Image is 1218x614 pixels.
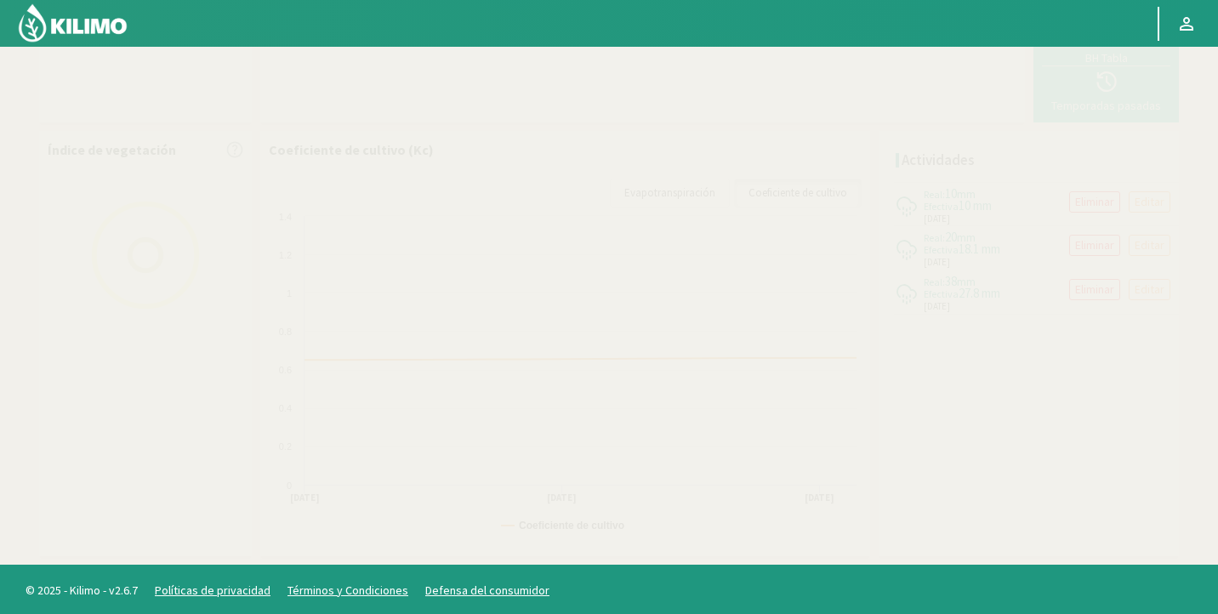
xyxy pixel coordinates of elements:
div: BH Tabla [1047,52,1165,64]
text: Coeficiente de cultivo [519,520,624,532]
span: [DATE] [924,255,950,270]
p: Índice de vegetación [48,139,176,160]
text: 0.8 [279,327,292,337]
text: 0.2 [279,441,292,452]
span: Real: [924,276,945,288]
text: 1.2 [279,250,292,260]
button: Editar [1129,279,1170,300]
span: © 2025 - Kilimo - v2.6.7 [17,582,146,600]
img: Kilimo [17,3,128,43]
span: 18.1 mm [959,241,1000,257]
a: Evapotranspiración [610,179,730,208]
h4: Actividades [902,152,975,168]
a: Coeficiente de cultivo [734,179,862,208]
p: Editar [1135,192,1164,212]
p: Eliminar [1075,280,1114,299]
button: Editar [1129,235,1170,256]
button: Eliminar [1069,279,1120,300]
div: Temporadas pasadas [1047,99,1165,111]
a: Políticas de privacidad [155,583,270,598]
p: Eliminar [1075,192,1114,212]
span: Real: [924,188,945,201]
span: 27.8 mm [959,285,1000,301]
button: Eliminar [1069,235,1120,256]
button: Temporadas pasadas [1042,66,1170,114]
text: [DATE] [805,492,834,504]
p: Editar [1135,280,1164,299]
span: 38 [945,273,957,289]
img: Loading... [60,170,231,340]
text: [DATE] [290,492,320,504]
span: Efectiva [924,287,959,300]
span: Real: [924,231,945,244]
text: 0.6 [279,365,292,375]
text: [DATE] [547,492,577,504]
text: 1.4 [279,212,292,222]
p: Eliminar [1075,236,1114,255]
span: [DATE] [924,212,950,226]
p: Coeficiente de cultivo (Kc) [269,139,434,160]
span: mm [957,186,976,202]
text: 0.4 [279,403,292,413]
span: 10 [945,185,957,202]
text: 0 [287,480,292,491]
p: Editar [1135,236,1164,255]
span: Efectiva [924,243,959,256]
span: mm [957,230,976,245]
button: Editar [1129,191,1170,213]
span: Efectiva [924,200,959,213]
a: Términos y Condiciones [287,583,408,598]
span: mm [957,274,976,289]
span: 10 mm [959,197,992,213]
a: Defensa del consumidor [425,583,549,598]
button: Eliminar [1069,191,1120,213]
span: 20 [945,229,957,245]
text: 1 [287,288,292,298]
span: [DATE] [924,299,950,314]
